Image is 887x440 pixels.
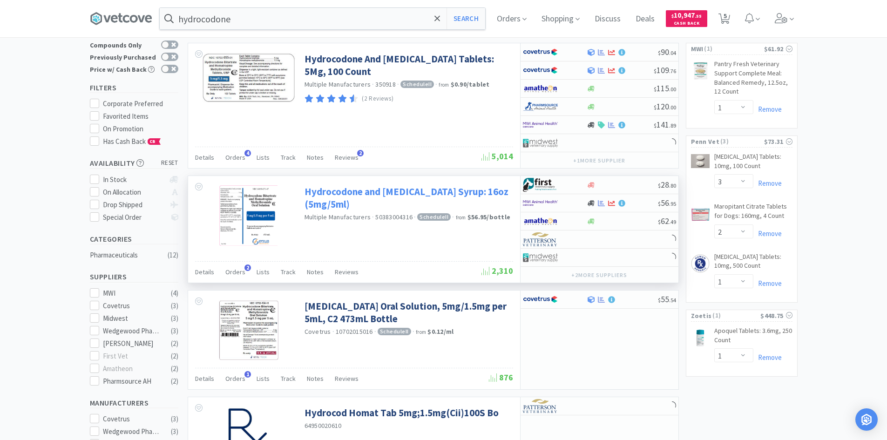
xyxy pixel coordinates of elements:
[335,268,359,276] span: Reviews
[168,250,178,261] div: ( 12 )
[439,81,449,88] span: from
[658,216,676,226] span: 62
[691,61,710,80] img: 8981404c5abc4141a69d2fbd7d4c2985_569749.png
[654,119,676,130] span: 141
[103,199,165,210] div: Drop Shipped
[307,153,324,162] span: Notes
[195,153,214,162] span: Details
[305,406,499,419] a: Hydrocod Homat Tab 5mg;1.5mg(Cii)100S Bo
[703,44,764,54] span: ( 1 )
[103,174,165,185] div: In Stock
[658,218,661,225] span: $
[244,150,251,156] span: 4
[305,53,511,78] a: Hydrocodone And [MEDICAL_DATA] Tablets: 5Mg, 100 Count
[103,413,161,425] div: Covetrus
[671,13,674,19] span: $
[103,212,165,223] div: Special Order
[654,86,657,93] span: $
[654,104,657,111] span: $
[103,313,161,324] div: Midwest
[307,374,324,383] span: Notes
[416,329,426,335] span: from
[523,136,558,150] img: 4dd14cff54a648ac9e977f0c5da9bc2e_5.png
[591,15,624,23] a: Discuss
[103,351,161,362] div: First Vet
[669,218,676,225] span: . 49
[658,197,676,208] span: 56
[336,327,373,336] span: 10702015016
[335,153,359,162] span: Reviews
[257,374,270,383] span: Lists
[691,136,719,147] span: Penn Vet
[753,353,782,362] a: Remove
[90,271,178,282] h5: Suppliers
[103,98,178,109] div: Corporate Preferred
[103,338,161,349] div: [PERSON_NAME]
[669,68,676,74] span: . 76
[669,49,676,56] span: . 04
[335,374,359,383] span: Reviews
[764,44,792,54] div: $61.92
[171,300,178,311] div: ( 3 )
[523,45,558,59] img: 77fca1acd8b6420a9015268ca798ef17_1.png
[103,137,161,146] span: Has Cash Back
[658,294,676,305] span: 55
[711,311,760,320] span: ( 1 )
[90,250,165,261] div: Pharmaceuticals
[764,136,792,147] div: $73.31
[523,118,558,132] img: f6b2451649754179b5b4e0c70c3f7cb0_2.png
[307,268,324,276] span: Notes
[305,327,331,336] a: Covetrus
[414,213,416,221] span: ·
[427,327,454,336] strong: $0.12 / ml
[481,151,513,162] span: 5,014
[435,80,437,88] span: ·
[523,100,558,114] img: 7915dbd3f8974342a4dc3feb8efc1740_58.png
[281,153,296,162] span: Track
[523,63,558,77] img: 77fca1acd8b6420a9015268ca798ef17_1.png
[691,44,704,54] span: MWI
[695,13,702,19] span: . 55
[658,182,661,189] span: $
[691,204,710,223] img: 6abaca9242164a2c8219a260d3bacf28_586662.png
[375,213,413,221] span: 50383004316
[103,111,178,122] div: Favorited Items
[103,300,161,311] div: Covetrus
[654,101,676,112] span: 120
[719,137,764,146] span: ( 3 )
[658,49,661,56] span: $
[855,408,878,431] div: Open Intercom Messenger
[523,292,558,306] img: 77fca1acd8b6420a9015268ca798ef17_1.png
[654,83,676,94] span: 115
[90,82,178,93] h5: Filters
[257,153,270,162] span: Lists
[489,372,513,383] span: 876
[753,105,782,114] a: Remove
[523,196,558,210] img: f6b2451649754179b5b4e0c70c3f7cb0_2.png
[658,297,661,304] span: $
[305,300,511,325] a: [MEDICAL_DATA] Oral Solution, 5mg/1.5mg per 5mL, C2 473mL Bottle
[195,374,214,383] span: Details
[658,200,661,207] span: $
[691,311,712,321] span: Zoetis
[451,80,490,88] strong: $0.90 / tablet
[714,252,792,274] a: [MEDICAL_DATA] Tablets: 10mg, 500 Count
[372,80,374,88] span: ·
[714,326,792,348] a: Apoquel Tablets: 3.6mg, 250 Count
[567,269,631,282] button: +2more suppliers
[103,288,161,299] div: MWI
[671,21,702,27] span: Cash Back
[171,338,178,349] div: ( 2 )
[90,234,178,244] h5: Categories
[357,150,364,156] span: 2
[148,139,157,144] span: CB
[714,202,792,224] a: Maropitant Citrate Tablets for Dogs: 160mg, 4 Count
[225,268,245,276] span: Orders
[160,8,485,29] input: Search by item, sku, manufacturer, ingredient, size...
[257,268,270,276] span: Lists
[523,81,558,95] img: 3331a67d23dc422aa21b1ec98afbf632_11.png
[417,213,451,221] span: Schedule II
[103,363,161,374] div: Amatheon
[753,179,782,188] a: Remove
[103,376,161,387] div: Pharmsource AH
